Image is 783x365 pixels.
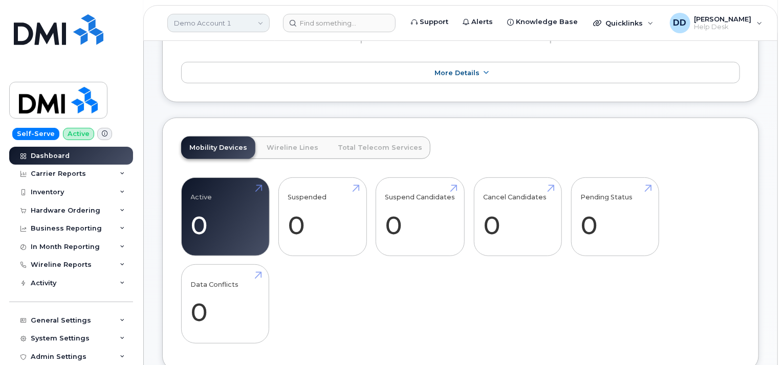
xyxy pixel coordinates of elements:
[385,183,455,250] a: Suspend Candidates 0
[455,12,500,32] a: Alerts
[434,69,480,77] span: More Details
[404,12,455,32] a: Support
[663,13,770,33] div: David Davis
[283,14,396,32] input: Find something...
[330,136,430,159] a: Total Telecom Services
[500,12,585,32] a: Knowledge Base
[516,17,578,27] span: Knowledge Base
[694,23,752,31] span: Help Desk
[181,136,255,159] a: Mobility Devices
[694,15,752,23] span: [PERSON_NAME]
[673,17,687,29] span: DD
[191,270,260,338] a: Data Conflicts 0
[471,17,493,27] span: Alerts
[483,183,552,250] a: Cancel Candidates 0
[420,17,448,27] span: Support
[288,183,357,250] a: Suspended 0
[258,136,327,159] a: Wireline Lines
[580,183,649,250] a: Pending Status 0
[605,19,643,27] span: Quicklinks
[191,183,260,250] a: Active 0
[586,13,661,33] div: Quicklinks
[167,14,270,32] a: Demo Account 1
